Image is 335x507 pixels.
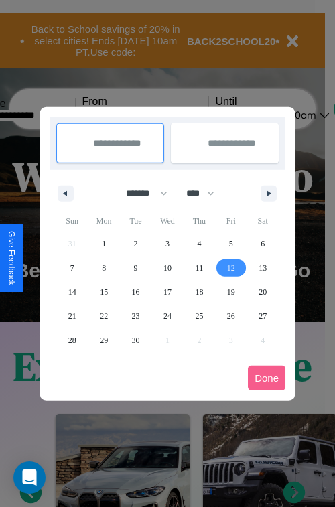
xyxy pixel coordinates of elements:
[259,304,267,328] span: 27
[88,232,119,256] button: 1
[120,256,151,280] button: 9
[197,232,201,256] span: 4
[88,256,119,280] button: 8
[229,232,233,256] span: 5
[259,280,267,304] span: 20
[247,304,279,328] button: 27
[134,232,138,256] span: 2
[227,304,235,328] span: 26
[70,256,74,280] span: 7
[56,280,88,304] button: 14
[132,304,140,328] span: 23
[56,256,88,280] button: 7
[102,256,106,280] span: 8
[215,232,247,256] button: 5
[184,256,215,280] button: 11
[195,280,203,304] span: 18
[88,328,119,352] button: 29
[68,304,76,328] span: 21
[184,232,215,256] button: 4
[56,304,88,328] button: 21
[56,328,88,352] button: 28
[151,232,183,256] button: 3
[184,210,215,232] span: Thu
[102,232,106,256] span: 1
[151,256,183,280] button: 10
[259,256,267,280] span: 13
[184,304,215,328] button: 25
[100,328,108,352] span: 29
[120,328,151,352] button: 30
[227,280,235,304] span: 19
[132,280,140,304] span: 16
[88,304,119,328] button: 22
[247,232,279,256] button: 6
[88,280,119,304] button: 15
[196,256,204,280] span: 11
[195,304,203,328] span: 25
[184,280,215,304] button: 18
[120,280,151,304] button: 16
[88,210,119,232] span: Mon
[68,328,76,352] span: 28
[247,210,279,232] span: Sat
[248,366,285,390] button: Done
[215,210,247,232] span: Fri
[215,304,247,328] button: 26
[100,280,108,304] span: 15
[120,210,151,232] span: Tue
[247,280,279,304] button: 20
[227,256,235,280] span: 12
[163,280,172,304] span: 17
[165,232,170,256] span: 3
[163,256,172,280] span: 10
[100,304,108,328] span: 22
[7,231,16,285] div: Give Feedback
[151,280,183,304] button: 17
[151,304,183,328] button: 24
[163,304,172,328] span: 24
[13,461,46,494] div: Open Intercom Messenger
[134,256,138,280] span: 9
[247,256,279,280] button: 13
[120,304,151,328] button: 23
[215,280,247,304] button: 19
[132,328,140,352] span: 30
[56,210,88,232] span: Sun
[215,256,247,280] button: 12
[261,232,265,256] span: 6
[120,232,151,256] button: 2
[151,210,183,232] span: Wed
[68,280,76,304] span: 14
